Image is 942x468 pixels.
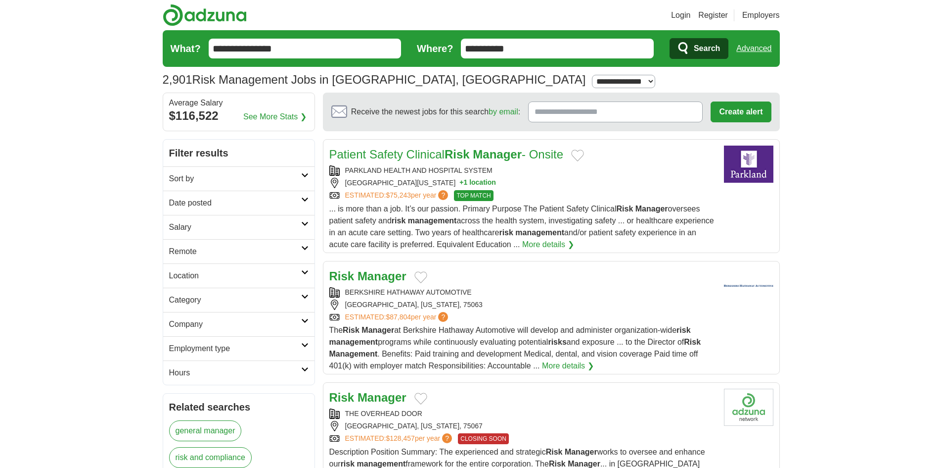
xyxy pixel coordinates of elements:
div: [GEOGRAPHIC_DATA], [US_STATE], 75067 [329,421,716,431]
span: The at Berkshire Hathaway Automotive will develop and administer organization-wide programs while... [329,326,701,370]
a: Patient Safety ClinicalRisk Manager- Onsite [329,148,564,161]
span: ? [442,433,452,443]
h2: Location [169,270,301,282]
strong: Risk [329,391,355,404]
a: general manager [169,420,242,441]
a: See More Stats ❯ [243,111,307,123]
span: ? [438,190,448,200]
a: Date posted [163,191,314,215]
a: Risk Manager [329,269,406,283]
strong: Risk [546,448,563,456]
a: ESTIMATED:$128,457per year? [345,433,454,444]
span: Receive the newest jobs for this search : [351,106,520,118]
a: Company [163,312,314,336]
label: What? [171,41,201,56]
strong: management [408,216,457,225]
img: Adzuna logo [163,4,247,26]
h2: Sort by [169,173,301,185]
a: Risk Manager [329,391,406,404]
div: [GEOGRAPHIC_DATA], [US_STATE], 75063 [329,300,716,310]
button: Add to favorite jobs [414,393,427,405]
span: 2,901 [163,71,192,89]
h2: Employment type [169,343,301,355]
strong: risk [392,216,405,225]
a: More details ❯ [522,239,574,251]
span: $87,804 [386,313,411,321]
span: Search [694,39,720,58]
a: Register [698,9,728,21]
h2: Remote [169,246,301,258]
strong: Risk [329,269,355,283]
a: ESTIMATED:$75,243per year? [345,190,450,201]
strong: Risk [549,460,566,468]
a: ESTIMATED:$87,804per year? [345,312,450,322]
strong: management [515,228,564,237]
a: Login [671,9,690,21]
strong: Risk [617,205,633,213]
span: + [459,178,463,188]
a: Remote [163,239,314,263]
strong: Manager [565,448,597,456]
button: Search [670,38,728,59]
label: Where? [417,41,453,56]
strong: Risk [445,148,470,161]
strong: Risk [343,326,359,334]
a: BERKSHIRE HATHAWAY AUTOMOTIVE [345,288,472,296]
a: Hours [163,361,314,385]
strong: Manager [473,148,522,161]
strong: Manager [361,326,394,334]
strong: Manager [358,269,406,283]
button: Add to favorite jobs [571,150,584,161]
img: Berkshire Hathaway Automotive logo [724,267,773,305]
strong: risks [548,338,566,346]
h2: Filter results [163,140,314,166]
a: Employment type [163,336,314,361]
strong: Manager [635,205,668,213]
h2: Hours [169,367,301,379]
div: [GEOGRAPHIC_DATA][US_STATE] [329,178,716,188]
h2: Related searches [169,400,309,415]
a: Employers [742,9,780,21]
span: ... is more than a job. It’s our passion. Primary Purpose The Patient Safety Clinical oversees pa... [329,205,714,249]
a: PARKLAND HEALTH AND HOSPITAL SYSTEM [345,166,493,174]
a: by email [489,107,518,116]
strong: management [329,338,378,346]
a: Sort by [163,166,314,191]
div: Average Salary [169,99,309,107]
button: Add to favorite jobs [414,271,427,283]
span: TOP MATCH [454,190,493,201]
button: Create alert [711,102,771,122]
strong: Manager [358,391,406,404]
h2: Date posted [169,197,301,209]
strong: risk [499,228,513,237]
h2: Category [169,294,301,306]
strong: Manager [568,460,600,468]
a: Location [163,263,314,288]
button: +1 location [459,178,496,188]
img: Parkland Health & Hospital System logo [724,146,773,183]
strong: Management [329,350,378,358]
h1: Risk Management Jobs in [GEOGRAPHIC_DATA], [GEOGRAPHIC_DATA] [163,73,586,86]
span: ? [438,312,448,322]
span: $75,243 [386,191,411,199]
a: risk and compliance [169,447,252,468]
a: Category [163,288,314,312]
a: Salary [163,215,314,239]
a: Advanced [736,39,771,58]
h2: Company [169,318,301,330]
strong: Risk [684,338,701,346]
span: CLOSING SOON [458,433,509,444]
strong: management [357,460,406,468]
a: More details ❯ [542,360,594,372]
div: $116,522 [169,107,309,125]
span: $128,457 [386,434,414,442]
div: THE OVERHEAD DOOR [329,409,716,419]
strong: risk [676,326,690,334]
img: Company logo [724,389,773,426]
h2: Salary [169,221,301,233]
strong: risk [341,460,355,468]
